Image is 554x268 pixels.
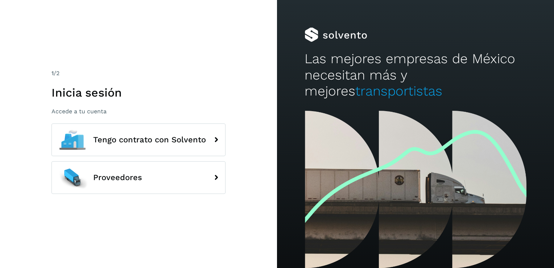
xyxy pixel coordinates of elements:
h2: Las mejores empresas de México necesitan más y mejores [305,51,526,99]
p: Accede a tu cuenta [51,108,226,115]
button: Tengo contrato con Solvento [51,123,226,156]
span: Tengo contrato con Solvento [93,135,206,144]
button: Proveedores [51,161,226,194]
span: Proveedores [93,173,142,182]
span: transportistas [355,83,442,99]
h1: Inicia sesión [51,86,226,100]
div: /2 [51,69,226,78]
span: 1 [51,70,54,77]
